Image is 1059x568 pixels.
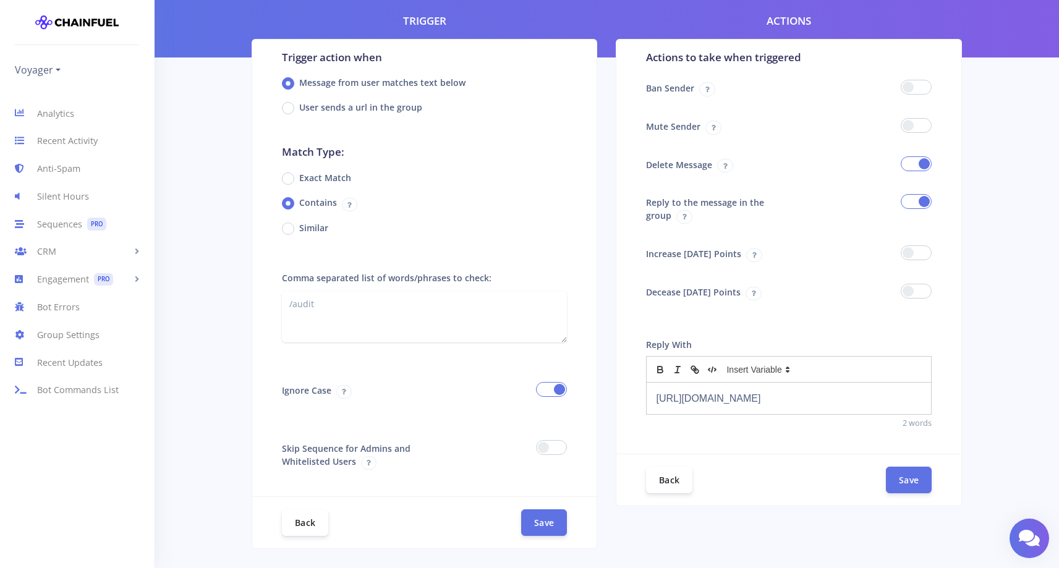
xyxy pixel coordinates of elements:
[282,291,568,342] textarea: /audit
[637,151,789,180] label: Delete Message
[637,113,789,142] label: Mute Sender
[646,467,692,493] a: Back
[87,218,106,231] span: PRO
[637,75,789,103] label: Ban Sender
[273,377,425,405] label: Ignore Case
[646,49,801,66] h3: Actions to take when triggered
[299,196,357,211] label: Contains
[282,144,344,160] h3: Match Type:
[767,13,811,29] h3: Actions
[282,49,382,66] h3: Trigger action when
[15,60,61,80] a: Voyager
[35,10,119,35] img: chainfuel-logo
[637,240,789,269] label: Increase [DATE] Points
[637,279,789,307] label: Decease [DATE] Points
[886,467,932,493] button: Save
[656,390,922,407] p: [URL][DOMAIN_NAME]
[273,435,425,477] label: Skip Sequence for Admins and Whitelisted Users
[94,273,113,286] span: PRO
[637,189,789,231] label: Reply to the message in the group
[299,221,328,234] label: Similar
[299,171,351,184] label: Exact Match
[282,265,491,291] label: Comma separated list of words/phrases to check:
[521,509,567,536] button: Save
[646,417,932,429] small: 2 words
[646,338,692,351] label: Reply With
[299,101,422,114] label: User sends a url in the group
[299,76,466,89] label: Message from user matches text below
[403,13,446,29] h3: Trigger
[282,509,328,536] a: Back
